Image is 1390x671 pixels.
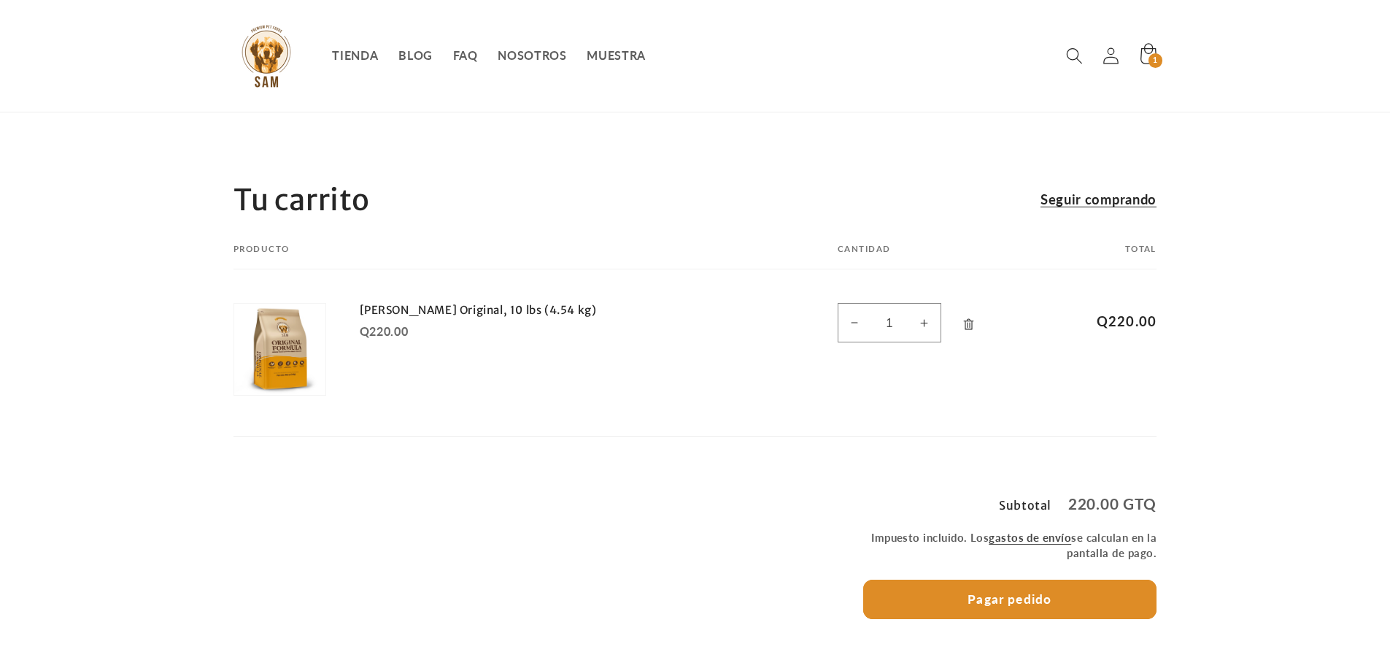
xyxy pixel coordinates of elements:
[863,530,1157,561] small: Impuesto incluido. Los se calculan en la pantalla de pago.
[1040,188,1157,211] a: Seguir comprando
[388,39,442,74] a: BLOG
[332,48,378,63] span: TIENDA
[587,48,646,63] span: MUESTRA
[871,303,908,342] input: Cantidad para Sam Original, 10 lbs (4.54 kg)
[233,244,787,269] th: Producto
[863,580,1157,619] button: Pagar pedido
[487,39,576,74] a: NOSOTROS
[577,39,656,74] a: MUESTRA
[233,23,299,89] img: Sam Pet Foods
[989,531,1071,544] a: gastos de envío
[1071,312,1157,331] span: Q220.00
[787,244,1038,269] th: Cantidad
[954,307,983,342] a: Eliminar Sam Original, 10 lbs (4.54 kg)
[360,303,611,318] a: [PERSON_NAME] Original, 10 lbs (4.54 kg)
[1056,37,1093,74] summary: Búsqueda
[233,181,370,219] h1: Tu carrito
[323,39,389,74] a: TIENDA
[1153,53,1158,68] span: 1
[999,499,1051,511] h3: Subtotal
[453,48,478,63] span: FAQ
[1068,496,1157,512] p: 220.00 GTQ
[443,39,488,74] a: FAQ
[360,323,611,340] div: Q220.00
[1038,244,1157,269] th: Total
[398,48,433,63] span: BLOG
[498,48,567,63] span: NOSOTROS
